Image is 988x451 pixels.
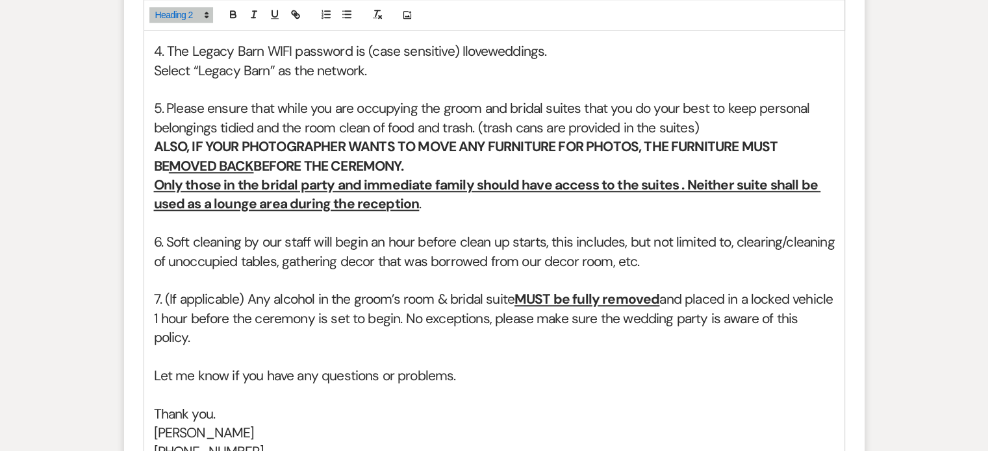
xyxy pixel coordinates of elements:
span: Select “Legacy Barn” as the network. [154,62,367,80]
h2: Thank you. [154,405,835,424]
span: and placed in a locked vehicle 1 hour before the ceremony is set to begin. No exceptions, please ... [154,290,837,347]
span: 4. The Legacy Barn WIFI password is (case sensitive) Iloveweddings. [154,42,547,60]
h2: 7. (If applicable) Any alcohol in the groom’s room & bridal suite [154,290,835,347]
span: 6. Soft cleaning by our staff will begin an hour before clean up starts, this includes, but not l... [154,233,838,270]
span: Please ensure that while you are occupying the groom and bridal suites that you do your best to k... [154,99,813,136]
u: MUST be fully removed [514,290,659,308]
span: . [419,195,421,213]
h2: Let me know if you have any questions or problems. [154,367,835,385]
u: Only those in the bridal party and immediate family should have access to the suites . Neither su... [154,176,821,213]
h2: [PERSON_NAME] [154,424,835,443]
u: MOVED BACK [169,157,254,175]
strong: ALSO, IF YOUR PHOTOGRAPHER WANTS TO MOVE ANY FURNITURE FOR PHOTOS, THE FURNITURE MUST BE BEFORE T... [154,138,781,175]
h2: 5. [154,99,835,138]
